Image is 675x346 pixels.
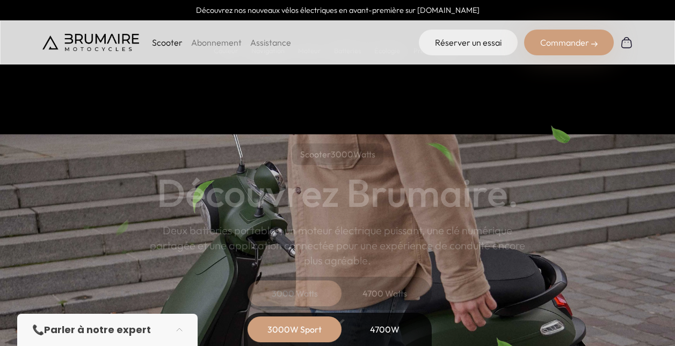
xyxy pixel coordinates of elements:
p: Scooter Watts [292,143,383,165]
a: Abonnement [191,37,242,48]
div: 4700W [342,316,428,342]
span: 3000 [331,149,353,160]
div: 3000W Sport [252,316,338,342]
a: Réserver un essai [419,30,518,55]
div: 4700 Watts [342,280,428,306]
div: 3000 Watts [252,280,338,306]
h1: Découvrez Brumaire. [157,174,519,212]
div: Commander [524,30,614,55]
p: Deux batteries portables, un moteur électrique puissant, une clé numérique partagée et une applic... [150,223,526,268]
p: Scooter [152,36,183,49]
img: right-arrow-2.png [591,41,598,47]
img: Panier [620,36,633,49]
img: Brumaire Motocycles [42,34,139,51]
a: Assistance [250,37,291,48]
iframe: Gorgias live chat messenger [621,295,664,335]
